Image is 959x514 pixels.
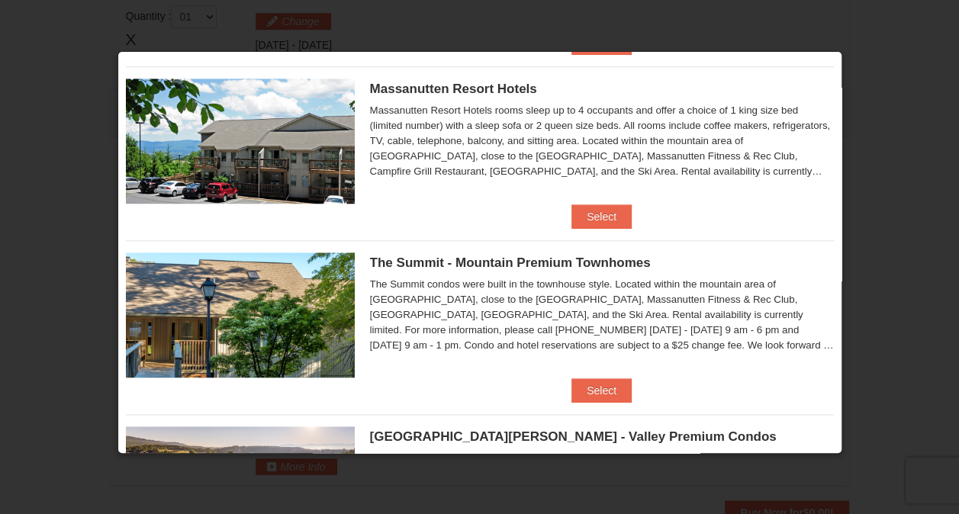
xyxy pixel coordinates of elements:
[126,79,355,204] img: 19219026-1-e3b4ac8e.jpg
[370,255,651,270] span: The Summit - Mountain Premium Townhomes
[370,82,537,96] span: Massanutten Resort Hotels
[370,277,834,353] div: The Summit condos were built in the townhouse style. Located within the mountain area of [GEOGRAP...
[370,429,777,444] span: [GEOGRAPHIC_DATA][PERSON_NAME] - Valley Premium Condos
[571,204,632,229] button: Select
[370,103,834,179] div: Massanutten Resort Hotels rooms sleep up to 4 occupants and offer a choice of 1 king size bed (li...
[571,378,632,403] button: Select
[126,252,355,377] img: 19219034-1-0eee7e00.jpg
